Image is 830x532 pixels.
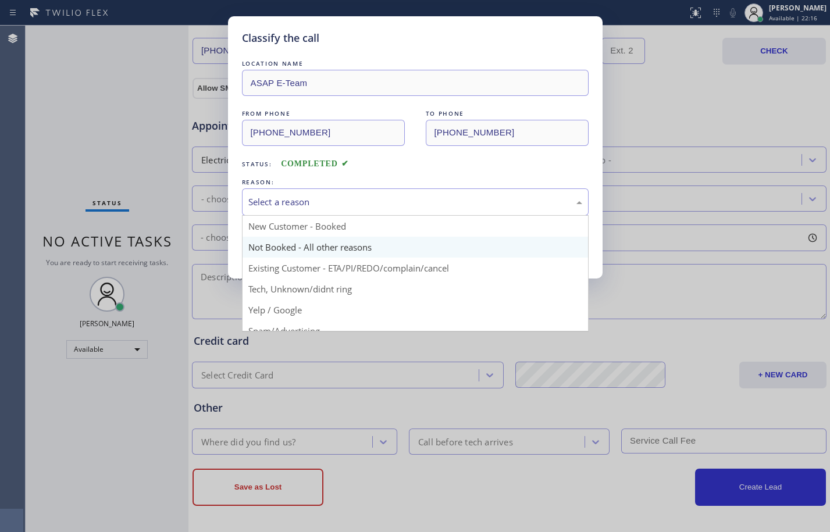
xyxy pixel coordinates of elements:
[243,320,588,341] div: Spam/Advertising
[242,120,405,146] input: From phone
[243,258,588,279] div: Existing Customer - ETA/PI/REDO/complain/cancel
[426,120,589,146] input: To phone
[243,299,588,320] div: Yelp / Google
[242,160,272,168] span: Status:
[242,30,319,46] h5: Classify the call
[426,108,589,120] div: TO PHONE
[242,176,589,188] div: REASON:
[242,108,405,120] div: FROM PHONE
[281,159,348,168] span: COMPLETED
[242,58,589,70] div: LOCATION NAME
[243,237,588,258] div: Not Booked - All other reasons
[248,195,582,209] div: Select a reason
[243,279,588,299] div: Tech, Unknown/didnt ring
[243,216,588,237] div: New Customer - Booked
